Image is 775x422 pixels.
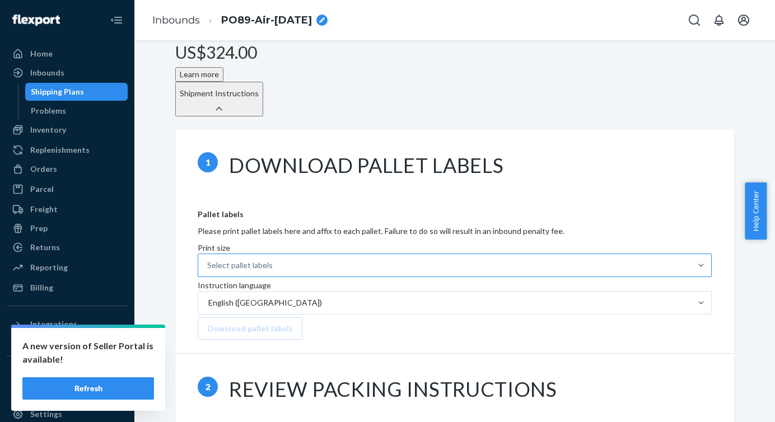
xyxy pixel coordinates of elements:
a: Freight [7,200,128,218]
div: English ([GEOGRAPHIC_DATA]) [208,297,322,308]
span: PO89-Air-Sept'25 [221,13,312,28]
button: Open notifications [708,9,730,31]
div: Billing [30,282,53,293]
p: A new version of Seller Portal is available! [22,339,154,366]
a: Shipping Plans [25,83,128,101]
button: Fast Tags [7,365,128,383]
a: Reporting [7,259,128,276]
div: Prep [30,223,48,234]
span: 1 [198,152,218,172]
span: Instruction language [198,280,271,290]
h1: Review packing instructions [229,378,557,401]
div: Orders [30,163,57,175]
div: Integrations [30,318,77,330]
button: Download pallet labels [198,317,302,340]
div: Parcel [30,184,54,195]
a: Home [7,45,128,63]
button: Shipment Instructions [175,82,263,116]
a: Replenishments [7,141,128,159]
input: Print sizeSelect pallet labels [273,260,274,271]
button: Close Navigation [105,9,128,31]
button: Open Search Box [683,9,706,31]
div: Inventory [30,124,66,135]
div: Freight [30,204,58,215]
a: Inbounds [7,64,128,82]
p: Please print pallet labels here and affix to each pallet. Failure to do so will result in an inbo... [198,226,712,237]
input: Instruction languageEnglish ([GEOGRAPHIC_DATA]) [207,297,208,308]
img: Flexport logo [12,15,60,26]
h1: Download pallet labels [229,154,503,177]
a: Inbounds [152,14,200,26]
button: Integrations [7,315,128,333]
div: Inbounds [30,67,64,78]
div: Shipping Plans [31,86,84,97]
a: Problems [25,102,128,120]
button: Help Center [745,182,767,240]
a: Prep [7,219,128,237]
div: Home [30,48,53,59]
a: Add Fast Tag [7,387,128,401]
div: Settings [30,409,62,420]
div: Reporting [30,262,68,273]
h2: US$324.00 [175,43,734,62]
a: Billing [7,279,128,297]
span: 2 [198,377,218,397]
div: Problems [31,105,66,116]
div: Select pallet labels [207,260,273,271]
div: Returns [30,242,60,253]
ol: breadcrumbs [143,4,337,37]
button: Learn more [175,67,223,82]
h5: Shipment Instructions [180,89,259,97]
a: Parcel [7,180,128,198]
a: Inventory [7,121,128,139]
button: Refresh [22,377,154,400]
a: Returns [7,238,128,256]
button: Open account menu [732,9,755,31]
span: Print size [198,243,230,252]
a: Orders [7,160,128,178]
a: Add Integration [7,337,128,351]
p: Pallet labels [198,209,712,220]
div: Replenishments [30,144,90,156]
